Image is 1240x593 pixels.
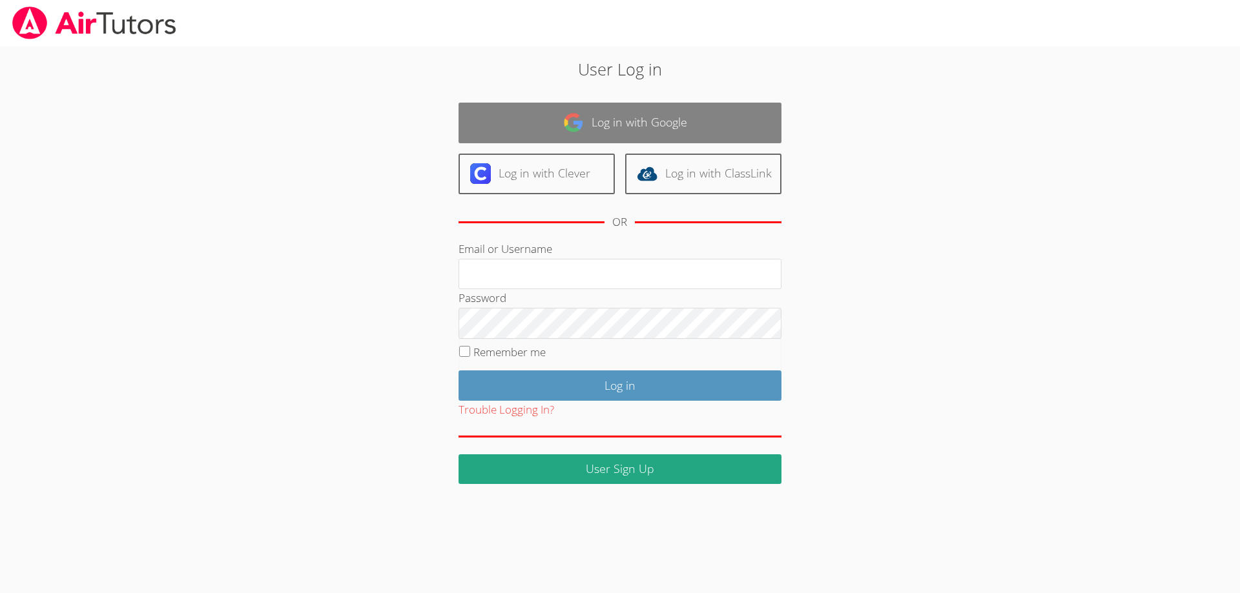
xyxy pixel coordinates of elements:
[285,57,955,81] h2: User Log in
[459,290,506,305] label: Password
[459,103,781,143] a: Log in with Google
[459,241,552,256] label: Email or Username
[637,163,657,184] img: classlink-logo-d6bb404cc1216ec64c9a2012d9dc4662098be43eaf13dc465df04b49fa7ab582.svg
[459,370,781,401] input: Log in
[473,345,546,359] label: Remember me
[625,154,781,194] a: Log in with ClassLink
[459,454,781,485] a: User Sign Up
[612,213,627,232] div: OR
[459,401,554,419] button: Trouble Logging In?
[11,6,178,39] img: airtutors_banner-c4298cdbf04f3fff15de1276eac7730deb9818008684d7c2e4769d2f7ddbe033.png
[563,112,584,133] img: google-logo-50288ca7cdecda66e5e0955fdab243c47b7ad437acaf1139b6f446037453330a.svg
[459,154,615,194] a: Log in with Clever
[470,163,491,184] img: clever-logo-6eab21bc6e7a338710f1a6ff85c0baf02591cd810cc4098c63d3a4b26e2feb20.svg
